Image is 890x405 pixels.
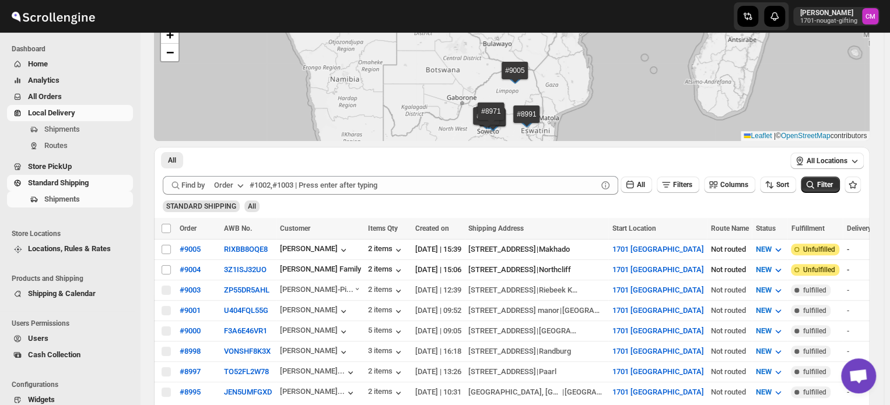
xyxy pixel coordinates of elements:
button: NEW [748,260,791,279]
button: 2 items [368,387,404,399]
div: [DATE] | 12:39 [415,284,461,296]
span: Unfulfilled [803,265,835,274]
div: Not routed [710,305,748,316]
div: 3 items [368,346,404,358]
button: [PERSON_NAME] Family Ai... [280,265,361,276]
button: Locations, Rules & Rates [7,241,133,257]
button: 1701 [GEOGRAPHIC_DATA] [612,265,703,274]
span: Filters [673,181,692,189]
img: Marker [483,117,501,130]
button: 1701 [GEOGRAPHIC_DATA] [612,306,703,315]
button: Shipping & Calendar [7,286,133,302]
img: Marker [482,112,500,125]
div: [DATE] | 15:39 [415,244,461,255]
button: 1701 [GEOGRAPHIC_DATA] [612,347,703,355]
button: [PERSON_NAME]-Pi... [280,285,361,297]
div: [GEOGRAPHIC_DATA] [565,386,605,398]
span: fulfilled [803,367,826,376]
span: Unfulfilled [803,245,835,254]
a: OpenStreetMap [781,132,831,140]
div: [PERSON_NAME]... [280,387,345,396]
button: #8998 [180,347,201,355]
div: [STREET_ADDRESS] [468,244,536,255]
img: Marker [478,117,495,129]
span: All [637,181,645,189]
button: 2 items [368,285,404,297]
button: NEW [748,281,791,300]
span: Created on [415,224,449,233]
div: - [846,346,887,357]
div: 2 items [368,244,404,256]
div: | [468,284,605,296]
div: | [468,305,605,316]
span: NEW [755,367,771,376]
span: fulfilled [803,306,826,315]
span: + [166,27,174,42]
button: #8997 [180,367,201,376]
button: NEW [748,240,791,259]
div: Not routed [710,346,748,357]
div: | [468,264,605,276]
img: Marker [480,116,497,129]
button: #9005 [180,245,201,253]
span: Dashboard [12,44,134,54]
div: [DATE] | 09:52 [415,305,461,316]
div: [PERSON_NAME] [280,244,349,256]
div: 5 items [368,326,404,337]
button: User menu [793,7,880,26]
button: #9004 [180,265,201,274]
p: [PERSON_NAME] [800,8,857,17]
button: 2 items [368,305,404,317]
button: 1701 [GEOGRAPHIC_DATA] [612,367,703,376]
div: - [846,325,887,337]
div: 2 items [368,265,404,276]
span: All Locations [807,156,847,165]
span: Users Permissions [12,319,134,328]
button: #8995 [180,388,201,396]
span: Delivery Date [846,224,887,233]
div: [PERSON_NAME] [280,326,349,337]
span: Users [28,334,48,343]
button: VONSHF8K3X [224,347,271,355]
img: Marker [484,118,502,131]
span: AWB No. [224,224,252,233]
button: Routes [7,138,133,154]
div: #9001 [180,306,201,315]
span: fulfilled [803,347,826,356]
div: Order [214,179,233,191]
button: [PERSON_NAME] [280,305,349,317]
div: [PERSON_NAME] Family Ai... [280,265,377,273]
button: Home [7,56,133,72]
div: Not routed [710,366,748,378]
div: [GEOGRAPHIC_DATA] [539,325,580,337]
span: Shipping & Calendar [28,289,96,298]
span: NEW [755,388,771,396]
span: Sort [776,181,789,189]
span: NEW [755,306,771,315]
div: [DATE] | 16:18 [415,346,461,357]
button: Order [207,176,253,195]
button: All Orders [7,89,133,105]
div: | [468,386,605,398]
button: Filters [657,177,699,193]
div: | [468,366,605,378]
div: [DATE] | 09:05 [415,325,461,337]
div: - [846,244,887,255]
button: All [161,152,183,168]
img: ScrollEngine [9,2,97,31]
span: Status [755,224,775,233]
div: [DATE] | 13:26 [415,366,461,378]
button: 3Z1ISJ32UO [224,265,267,274]
span: Home [28,59,48,68]
div: Paarl [539,366,556,378]
text: CM [866,13,875,20]
button: TO52FL2W78 [224,367,269,376]
div: | [468,244,605,255]
button: Users [7,330,133,347]
span: NEW [755,245,771,253]
span: Products and Shipping [12,274,134,283]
